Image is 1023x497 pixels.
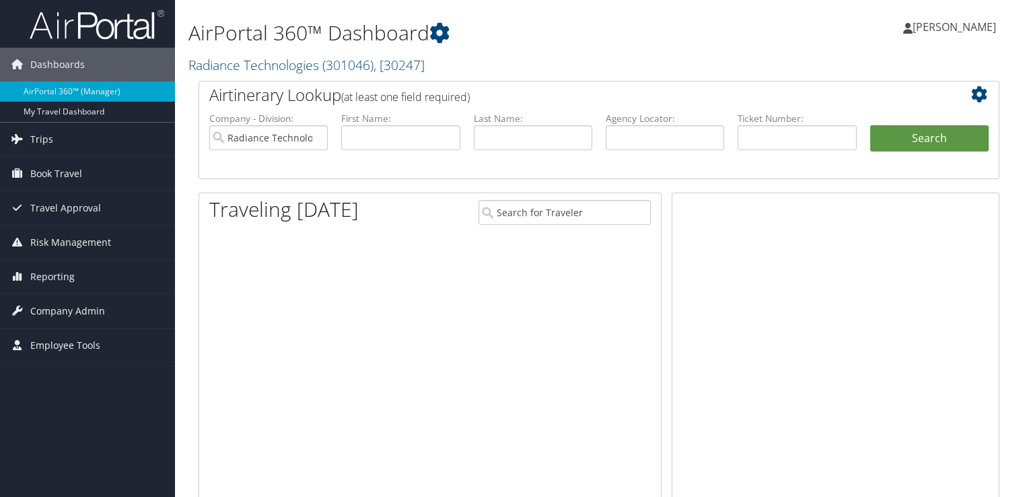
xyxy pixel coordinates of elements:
[30,48,85,81] span: Dashboards
[188,19,736,47] h1: AirPortal 360™ Dashboard
[209,112,328,125] label: Company - Division:
[374,56,425,74] span: , [ 30247 ]
[474,112,592,125] label: Last Name:
[479,200,651,225] input: Search for Traveler
[209,195,359,224] h1: Traveling [DATE]
[30,260,75,294] span: Reporting
[188,56,425,74] a: Radiance Technologies
[30,329,100,362] span: Employee Tools
[30,191,101,225] span: Travel Approval
[30,123,53,156] span: Trips
[913,20,996,34] span: [PERSON_NAME]
[209,84,922,106] h2: Airtinerary Lookup
[903,7,1010,47] a: [PERSON_NAME]
[30,226,111,259] span: Risk Management
[341,112,460,125] label: First Name:
[341,90,470,104] span: (at least one field required)
[30,157,82,191] span: Book Travel
[870,125,989,152] button: Search
[322,56,374,74] span: ( 301046 )
[606,112,724,125] label: Agency Locator:
[30,294,105,328] span: Company Admin
[738,112,856,125] label: Ticket Number:
[30,9,164,40] img: airportal-logo.png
